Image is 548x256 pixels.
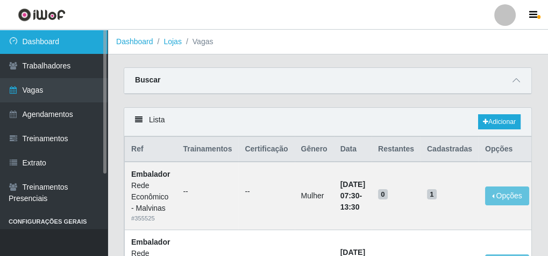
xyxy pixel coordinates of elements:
[340,203,360,211] time: 13:30
[340,180,365,211] strong: -
[135,75,160,84] strong: Buscar
[340,180,365,200] time: [DATE] 07:30
[295,137,334,162] th: Gênero
[378,189,388,200] span: 0
[131,238,170,246] strong: Embalador
[479,137,536,162] th: Opções
[131,180,170,214] div: Rede Econômico - Malvinas
[485,186,529,205] button: Opções
[124,108,531,136] div: Lista
[372,137,421,162] th: Restantes
[18,8,66,22] img: CoreUI Logo
[131,170,170,178] strong: Embalador
[125,137,177,162] th: Ref
[427,189,437,200] span: 1
[182,36,213,47] li: Vagas
[295,162,334,230] td: Mulher
[108,30,548,54] nav: breadcrumb
[176,137,238,162] th: Trainamentos
[116,37,153,46] a: Dashboard
[163,37,181,46] a: Lojas
[334,137,372,162] th: Data
[478,114,521,129] a: Adicionar
[245,186,288,197] ul: --
[131,214,170,223] div: # 355525
[183,186,232,197] ul: --
[421,137,479,162] th: Cadastradas
[238,137,294,162] th: Certificação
